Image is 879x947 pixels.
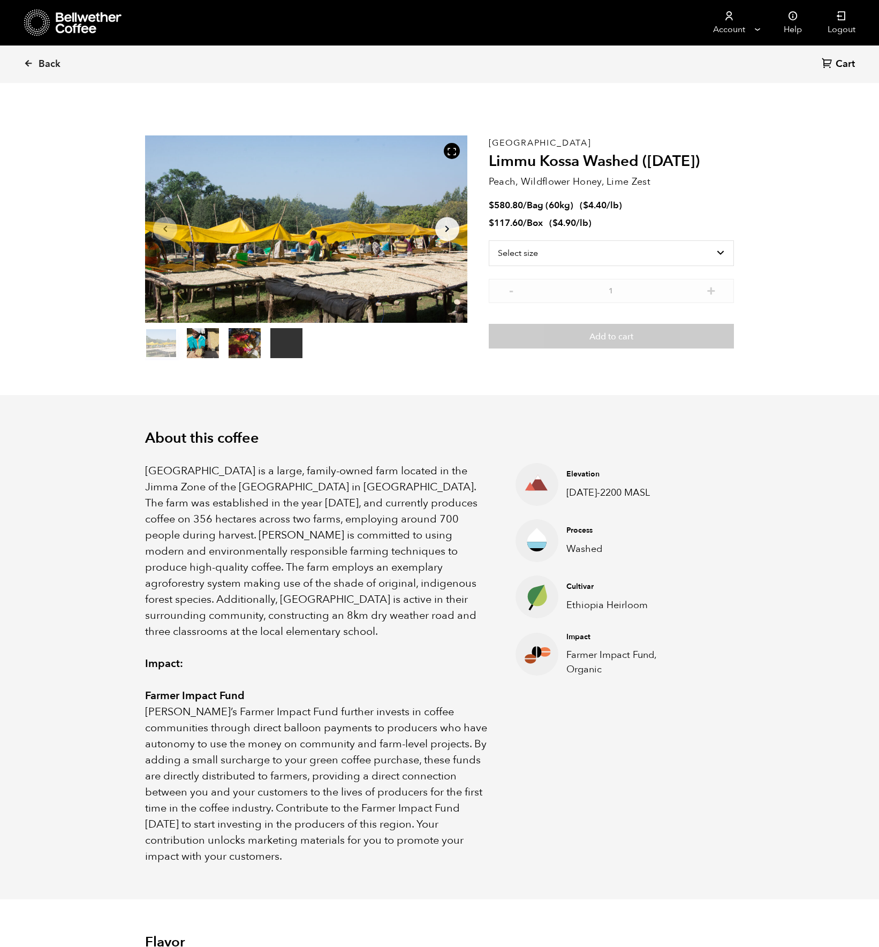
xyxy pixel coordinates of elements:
[566,598,686,612] p: Ethiopia Heirloom
[836,58,855,71] span: Cart
[489,199,523,211] bdi: 580.80
[489,217,494,229] span: $
[566,648,686,677] p: Farmer Impact Fund, Organic
[39,58,60,71] span: Back
[270,328,302,358] video: Your browser does not support the video tag.
[527,217,543,229] span: Box
[576,217,588,229] span: /lb
[566,525,686,536] h4: Process
[822,57,858,72] a: Cart
[552,217,558,229] span: $
[549,217,592,229] span: ( )
[489,199,494,211] span: $
[566,469,686,480] h4: Elevation
[607,199,619,211] span: /lb
[145,688,245,703] strong: Farmer Impact Fund
[552,217,576,229] bdi: 4.90
[489,324,734,349] button: Add to cart
[704,284,718,295] button: +
[580,199,622,211] span: ( )
[523,199,527,211] span: /
[566,542,686,556] p: Washed
[145,463,489,640] p: [GEOGRAPHIC_DATA] is a large, family-owned farm located in the Jimma Zone of the [GEOGRAPHIC_DATA...
[505,284,518,295] button: -
[489,175,734,189] p: Peach, Wildflower Honey, Lime Zest
[527,199,573,211] span: Bag (60kg)
[489,153,734,171] h2: Limmu Kossa Washed ([DATE])
[489,217,523,229] bdi: 117.60
[523,217,527,229] span: /
[566,581,686,592] h4: Cultivar
[566,486,686,500] p: [DATE]-2200 MASL
[583,199,607,211] bdi: 4.40
[145,656,183,671] strong: Impact:
[566,632,686,642] h4: Impact
[145,704,487,863] span: [PERSON_NAME]’s Farmer Impact Fund further invests in coffee communities through direct balloon p...
[145,430,734,447] h2: About this coffee
[583,199,588,211] span: $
